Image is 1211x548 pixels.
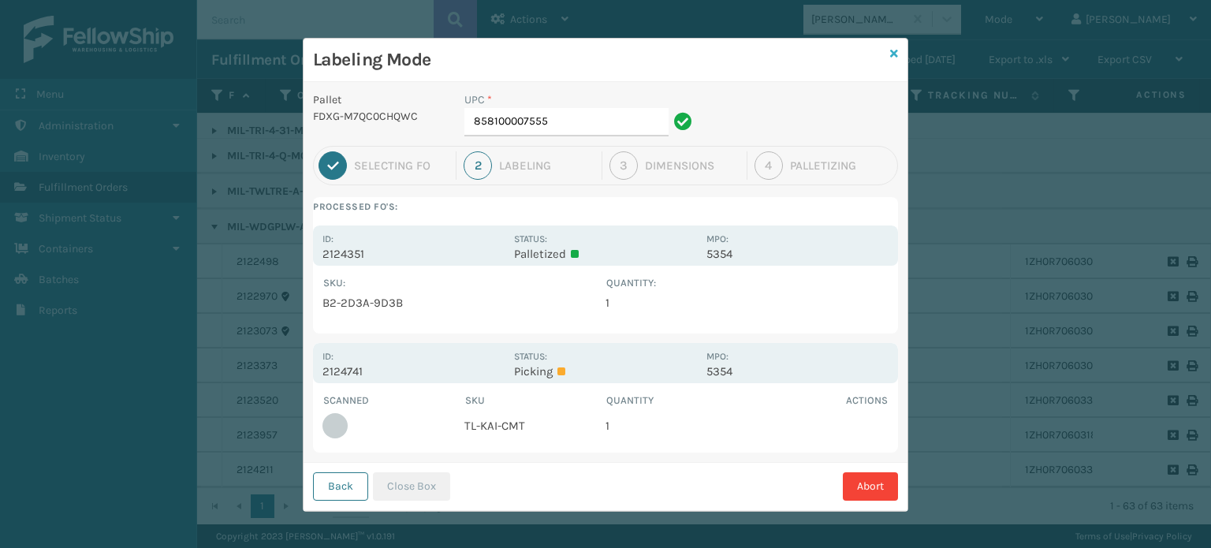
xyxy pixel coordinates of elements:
[319,151,347,180] div: 1
[755,151,783,180] div: 4
[464,91,492,108] label: UPC
[605,393,747,408] th: Quantity
[605,275,889,291] th: Quantity :
[464,151,492,180] div: 2
[313,197,898,216] label: Processed FO's:
[706,247,889,261] p: 5354
[609,151,638,180] div: 3
[514,233,547,244] label: Status:
[322,364,505,378] p: 2124741
[706,233,728,244] label: MPO:
[354,158,449,173] div: Selecting FO
[706,364,889,378] p: 5354
[313,91,445,108] p: Pallet
[322,291,605,315] td: B2-2D3A-9D3B
[514,351,547,362] label: Status:
[514,247,696,261] p: Palletized
[706,351,728,362] label: MPO:
[645,158,740,173] div: Dimensions
[747,393,889,408] th: Actions
[322,351,333,362] label: Id:
[313,108,445,125] p: FDXG-M7QC0CHQWC
[322,275,605,291] th: SKU :
[322,247,505,261] p: 2124351
[843,472,898,501] button: Abort
[464,393,606,408] th: SKU
[605,291,889,315] td: 1
[373,472,450,501] button: Close Box
[322,233,333,244] label: Id:
[790,158,892,173] div: Palletizing
[313,472,368,501] button: Back
[514,364,696,378] p: Picking
[605,408,747,443] td: 1
[499,158,594,173] div: Labeling
[322,393,464,408] th: Scanned
[464,408,606,443] td: TL-KAI-CMT
[313,48,884,72] h3: Labeling Mode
